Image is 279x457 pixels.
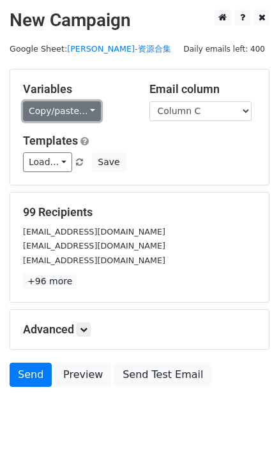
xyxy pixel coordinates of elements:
[23,134,78,147] a: Templates
[23,101,101,121] a: Copy/paste...
[23,227,165,236] small: [EMAIL_ADDRESS][DOMAIN_NAME]
[23,256,165,265] small: [EMAIL_ADDRESS][DOMAIN_NAME]
[23,152,72,172] a: Load...
[215,396,279,457] iframe: Chat Widget
[23,273,77,289] a: +96 more
[23,205,256,219] h5: 99 Recipients
[10,10,269,31] h2: New Campaign
[92,152,125,172] button: Save
[179,44,269,54] a: Daily emails left: 400
[23,241,165,250] small: [EMAIL_ADDRESS][DOMAIN_NAME]
[215,396,279,457] div: 聊天小组件
[114,363,211,387] a: Send Test Email
[23,323,256,337] h5: Advanced
[55,363,111,387] a: Preview
[10,44,171,54] small: Google Sheet:
[10,363,52,387] a: Send
[179,42,269,56] span: Daily emails left: 400
[149,82,257,96] h5: Email column
[67,44,171,54] a: [PERSON_NAME]-资源合集
[23,82,130,96] h5: Variables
